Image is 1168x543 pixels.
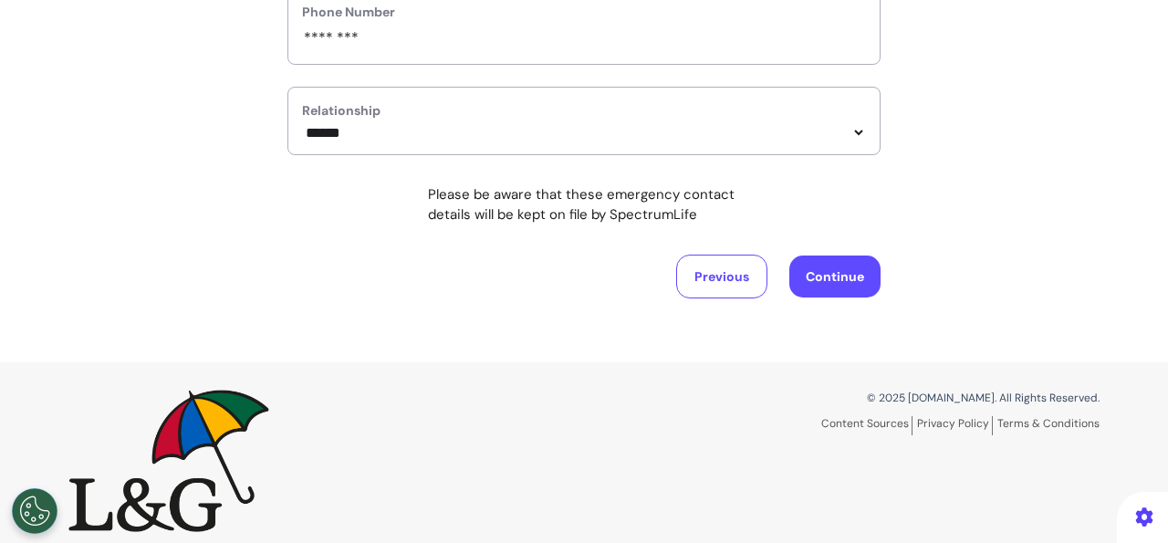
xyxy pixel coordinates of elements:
[917,416,993,435] a: Privacy Policy
[302,3,866,22] label: Phone Number
[676,255,767,298] button: Previous
[68,390,269,532] img: Spectrum.Life logo
[598,390,1100,406] p: © 2025 [DOMAIN_NAME]. All Rights Reserved.
[789,256,881,298] button: Continue
[428,184,740,225] p: Please be aware that these emergency contact details will be kept on file by SpectrumLife
[12,488,57,534] button: Open Preferences
[997,416,1100,431] a: Terms & Conditions
[302,101,866,120] label: Relationship
[821,416,912,435] a: Content Sources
